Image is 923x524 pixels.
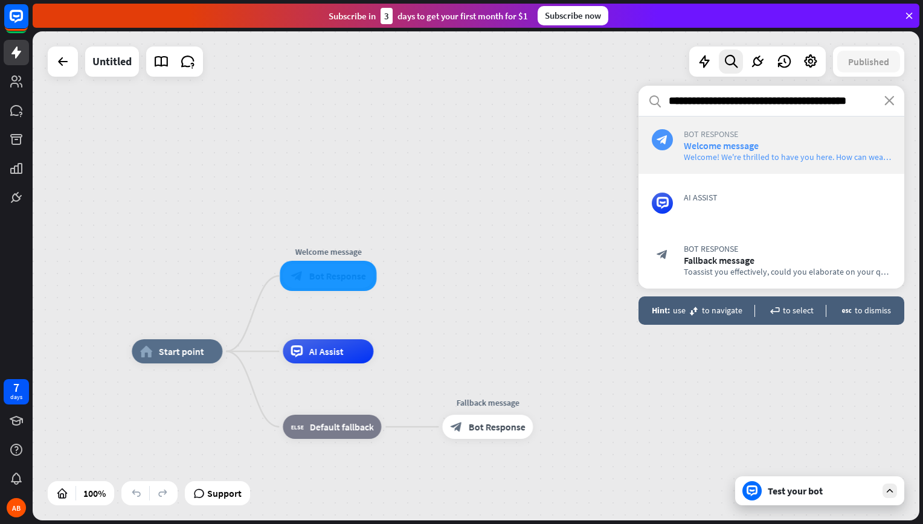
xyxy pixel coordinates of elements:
[309,345,343,357] span: AI Assist
[684,243,891,254] span: Bot Response
[657,134,668,145] i: block_bot_response
[309,421,373,433] span: Default fallback
[10,393,22,401] div: days
[450,421,462,433] i: block_bot_response
[837,51,900,72] button: Published
[657,249,668,260] i: block_bot_response
[92,46,132,77] div: Untitled
[770,306,780,316] i: enter
[684,266,901,277] span: To ssist you effectively, could you elaborate on your query?
[879,152,891,162] span: a
[13,382,19,393] div: 7
[684,139,759,152] span: Welcome message
[291,421,303,433] i: block_fallback
[652,305,742,316] div: use to navigate
[884,96,895,106] i: close
[468,421,525,433] span: Bot Response
[684,254,754,266] span: Fallback message
[841,306,852,316] i: escape
[767,305,814,316] div: to select
[274,246,382,258] div: Welcome message
[207,484,242,503] span: Support
[684,129,891,139] span: Bot Response
[4,379,29,404] a: 7 days
[158,345,204,357] span: Start point
[80,484,109,503] div: 100%
[538,6,608,25] div: Subscribe now
[140,345,152,357] i: home_2
[652,305,670,316] span: Hint:
[689,306,699,316] i: move
[433,397,542,409] div: Fallback message
[7,498,26,517] div: AB
[693,266,697,277] span: a
[648,94,662,108] i: search
[381,8,393,24] div: 3
[10,5,46,41] button: Open LiveChat chat widget
[684,192,891,203] span: AI Assist
[838,305,891,316] div: to dismiss
[329,8,528,24] div: Subscribe in days to get your first month for $1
